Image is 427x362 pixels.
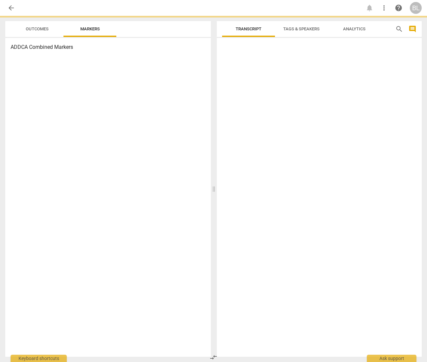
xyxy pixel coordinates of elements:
[7,4,15,12] span: arrow_back
[236,26,261,31] span: Transcript
[367,355,416,362] div: Ask support
[408,25,416,33] span: comment
[395,4,403,12] span: help
[26,26,49,31] span: Outcomes
[394,24,405,34] button: Search
[11,43,206,51] h3: ADDCA Combined Markers
[283,26,320,31] span: Tags & Speakers
[80,26,100,31] span: Markers
[393,2,405,14] a: Help
[210,353,217,361] span: compare_arrows
[395,25,403,33] span: search
[407,24,418,34] button: Show/Hide comments
[11,355,67,362] div: Keyboard shortcuts
[380,4,388,12] span: more_vert
[410,2,422,14] button: BL
[343,26,366,31] span: Analytics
